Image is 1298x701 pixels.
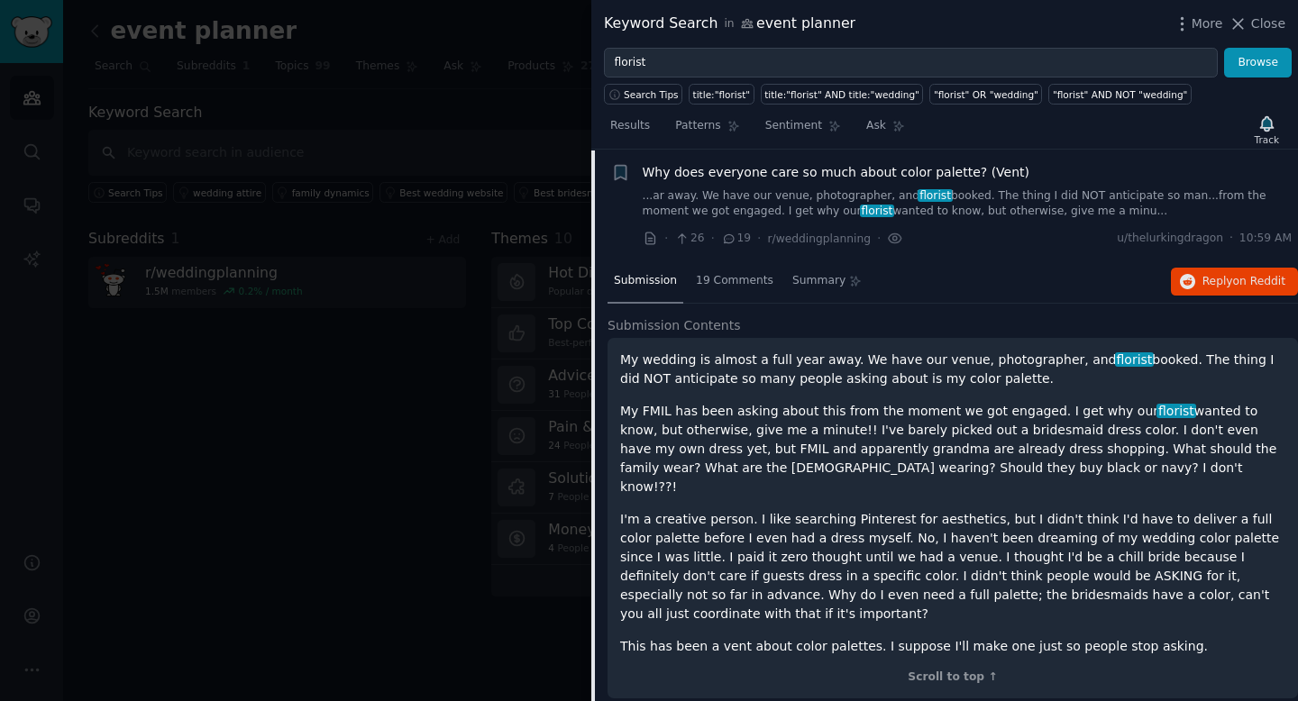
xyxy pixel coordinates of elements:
[624,88,679,101] span: Search Tips
[1229,14,1285,33] button: Close
[1171,268,1298,296] button: Replyon Reddit
[669,112,745,149] a: Patterns
[604,84,682,105] button: Search Tips
[674,231,704,247] span: 26
[1117,231,1223,247] span: u/thelurkingdragon
[675,118,720,134] span: Patterns
[1239,231,1292,247] span: 10:59 AM
[1192,14,1223,33] span: More
[764,88,919,101] div: title:"florist" AND title:"wedding"
[1053,88,1187,101] div: "florist" AND NOT "wedding"
[604,13,855,35] div: Keyword Search event planner
[608,316,741,335] span: Submission Contents
[929,84,1042,105] a: "florist" OR "wedding"
[620,637,1285,656] p: This has been a vent about color palettes. I suppose I'll make one just so people stop asking.
[761,84,924,105] a: title:"florist" AND title:"wedding"
[724,16,734,32] span: in
[1048,84,1191,105] a: "florist" AND NOT "wedding"
[664,229,668,248] span: ·
[614,273,677,289] span: Submission
[711,229,715,248] span: ·
[643,163,1030,182] a: Why does everyone care so much about color palette? (Vent)
[620,402,1285,496] p: My FMIL has been asking about this from the moment we got engaged. I get why our wanted to know, ...
[1224,48,1292,78] button: Browse
[604,48,1218,78] input: Try a keyword related to your business
[1248,111,1285,149] button: Track
[768,232,871,245] span: r/weddingplanning
[604,112,656,149] a: Results
[860,205,894,217] span: florist
[866,118,886,134] span: Ask
[877,229,881,248] span: ·
[757,229,761,248] span: ·
[1255,133,1279,146] div: Track
[918,189,952,202] span: florist
[693,88,751,101] div: title:"florist"
[643,188,1293,220] a: ...ar away. We have our venue, photographer, andfloristbooked. The thing I did NOT anticipate so ...
[620,669,1285,686] div: Scroll to top ↑
[860,112,911,149] a: Ask
[1251,14,1285,33] span: Close
[934,88,1038,101] div: "florist" OR "wedding"
[765,118,822,134] span: Sentiment
[792,273,846,289] span: Summary
[759,112,847,149] a: Sentiment
[620,350,1285,388] p: My wedding is almost a full year away. We have our venue, photographer, and booked. The thing I d...
[610,118,650,134] span: Results
[721,231,751,247] span: 19
[1156,404,1195,418] span: florist
[696,273,773,289] span: 19 Comments
[620,510,1285,624] p: I'm a creative person. I like searching Pinterest for aesthetics, but I didn't think I'd have to ...
[1202,274,1285,290] span: Reply
[1233,275,1285,287] span: on Reddit
[689,84,754,105] a: title:"florist"
[1229,231,1233,247] span: ·
[1115,352,1154,367] span: florist
[1173,14,1223,33] button: More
